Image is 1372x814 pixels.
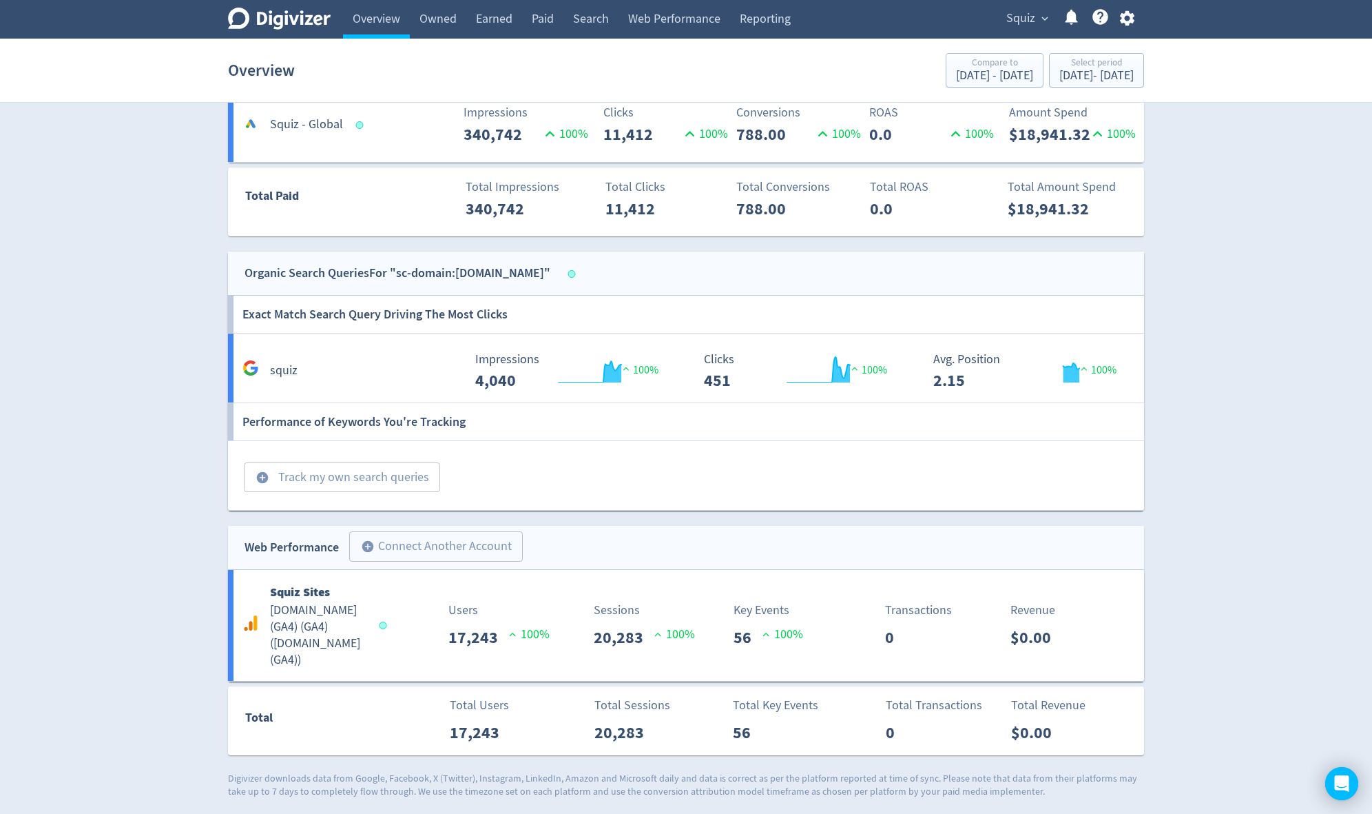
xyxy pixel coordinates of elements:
[813,125,861,143] p: 100 %
[1325,767,1358,800] div: Open Intercom Messenger
[956,58,1033,70] div: Compare to
[270,116,343,133] h5: Squiz - Global
[762,625,803,644] p: 100 %
[594,625,654,650] p: 20,283
[870,196,949,221] p: 0.0
[734,601,803,620] p: Key Events
[736,122,813,147] p: 788.00
[605,196,685,221] p: 11,412
[870,178,995,196] p: Total ROAS
[619,363,633,374] img: positive-performance.svg
[448,601,550,620] p: Users
[468,353,675,389] svg: Impressions 4,040
[229,186,381,212] div: Total Paid
[886,696,982,715] p: Total Transactions
[603,103,728,122] p: Clicks
[242,615,259,631] svg: Google Analytics
[245,708,380,734] div: Total
[1077,363,1116,377] span: 100%
[619,363,658,377] span: 100%
[736,196,815,221] p: 788.00
[270,363,298,379] h5: squiz
[1009,103,1134,122] p: Amount Spend
[509,625,550,644] p: 100 %
[594,720,655,745] p: 20,283
[380,622,391,629] span: Data last synced: 21 Aug 2025, 12:02pm (AEST)
[464,122,541,147] p: 340,742
[1059,58,1134,70] div: Select period
[1006,8,1035,30] span: Squiz
[1049,53,1144,88] button: Select period[DATE]- [DATE]
[1011,720,1063,745] p: $0.00
[242,296,508,333] h6: Exact Match Search Query Driving The Most Clicks
[242,360,259,376] svg: Google Analytics
[1008,178,1132,196] p: Total Amount Spend
[233,468,440,484] a: Track my own search queries
[697,353,904,389] svg: Clicks 451
[568,270,580,278] span: Data last synced: 21 Aug 2025, 2:12am (AEST)
[244,462,440,493] button: Track my own search queries
[1039,12,1051,25] span: expand_more
[245,263,550,283] div: Organic Search Queries For "sc-domain:[DOMAIN_NAME]"
[736,103,861,122] p: Conversions
[956,70,1033,82] div: [DATE] - [DATE]
[886,720,906,745] p: 0
[245,538,339,558] div: Web Performance
[228,48,295,92] h1: Overview
[946,125,994,143] p: 100 %
[1001,8,1052,30] button: Squiz
[594,601,695,620] p: Sessions
[228,772,1144,799] p: Digivizer downloads data from Google, Facebook, X (Twitter), Instagram, LinkedIn, Amazon and Micr...
[228,334,1144,403] a: squiz Impressions 4,040 Impressions 4,040 100% Clicks 451 Clicks 451 100% Avg. Position 2.15 Avg....
[361,540,375,553] span: add_circle
[869,103,994,122] p: ROAS
[356,121,368,129] span: Data last synced: 21 Aug 2025, 11:01am (AEST)
[736,178,861,196] p: Total Conversions
[594,696,670,715] p: Total Sessions
[450,696,510,715] p: Total Users
[270,584,330,600] b: Squiz Sites
[848,363,862,374] img: positive-performance.svg
[654,625,695,644] p: 100 %
[1009,122,1088,147] p: $18,941.32
[885,601,952,620] p: Transactions
[228,570,1144,681] a: Squiz Sites[DOMAIN_NAME] (GA4) (GA4)([DOMAIN_NAME] (GA4))Users17,243 100%Sessions20,283 100%Key E...
[1059,70,1134,82] div: [DATE] - [DATE]
[1010,601,1062,620] p: Revenue
[926,353,1133,389] svg: Avg. Position 2.15
[228,93,1144,162] a: Squiz - GlobalImpressions340,742100%Clicks11,412100%Conversions788.00100%ROAS0.0100%Amount Spend$...
[256,471,269,485] span: add_circle
[848,363,887,377] span: 100%
[680,125,728,143] p: 100 %
[869,122,946,147] p: 0.0
[733,720,762,745] p: 56
[464,103,588,122] p: Impressions
[1088,125,1136,143] p: 100 %
[339,533,523,562] a: Connect Another Account
[1010,625,1062,650] p: $0.00
[1011,696,1085,715] p: Total Revenue
[450,720,510,745] p: 17,243
[448,625,509,650] p: 17,243
[603,122,680,147] p: 11,412
[733,696,818,715] p: Total Key Events
[466,178,590,196] p: Total Impressions
[1077,363,1091,374] img: positive-performance.svg
[605,178,730,196] p: Total Clicks
[1008,196,1087,221] p: $18,941.32
[885,625,905,650] p: 0
[466,196,545,221] p: 340,742
[242,403,466,440] h6: Performance of Keywords You're Tracking
[734,625,762,650] p: 56
[349,531,523,562] button: Connect Another Account
[270,602,366,669] h5: [DOMAIN_NAME] (GA4) (GA4) ( [DOMAIN_NAME] (GA4) )
[946,53,1043,88] button: Compare to[DATE] - [DATE]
